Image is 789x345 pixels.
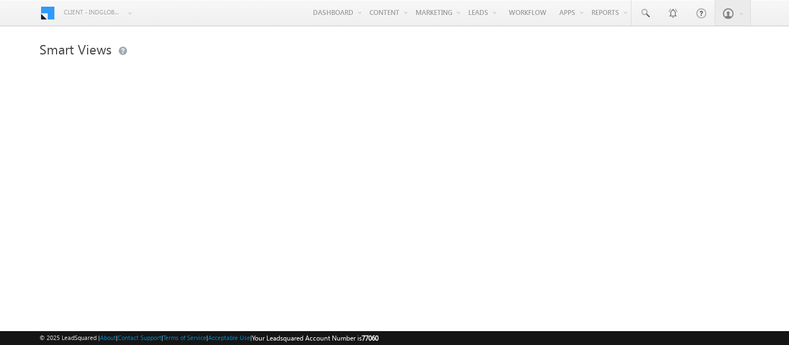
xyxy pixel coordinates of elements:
[39,40,112,58] span: Smart Views
[100,334,116,341] a: About
[208,334,250,341] a: Acceptable Use
[252,334,378,342] span: Your Leadsquared Account Number is
[362,334,378,342] span: 77060
[118,334,161,341] a: Contact Support
[163,334,206,341] a: Terms of Service
[39,333,378,343] span: © 2025 LeadSquared | | | | |
[64,7,122,18] span: Client - indglobal1 (77060)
